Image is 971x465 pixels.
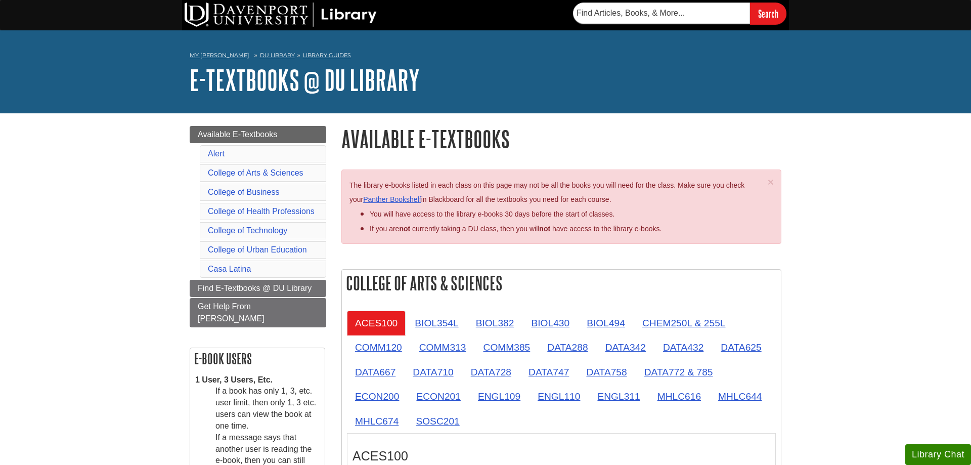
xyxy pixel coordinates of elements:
[208,207,315,216] a: College of Health Professions
[408,384,468,409] a: ECON201
[634,311,734,335] a: CHEM250L & 255L
[539,335,596,360] a: DATA288
[190,280,326,297] a: Find E-Textbooks @ DU Library
[190,49,781,65] nav: breadcrumb
[589,384,648,409] a: ENGL311
[198,284,312,292] span: Find E-Textbooks @ DU Library
[260,52,295,59] a: DU Library
[463,360,519,385] a: DATA728
[341,126,781,152] h1: Available E-Textbooks
[573,3,786,24] form: Searches DU Library's articles, books, and more
[190,51,249,60] a: My [PERSON_NAME]
[573,3,750,24] input: Find Articles, Books, & More...
[208,226,287,235] a: College of Technology
[208,168,303,177] a: College of Arts & Sciences
[303,52,351,59] a: Library Guides
[579,311,633,335] a: BIOL494
[905,444,971,465] button: Library Chat
[195,374,320,386] dt: 1 User, 3 Users, Etc.
[208,265,251,273] a: Casa Latina
[370,210,614,218] span: You will have access to the library e-books 30 days before the start of classes.
[342,270,781,297] h2: College of Arts & Sciences
[407,311,466,335] a: BIOL354L
[399,225,410,233] strong: not
[363,195,421,203] a: Panther Bookshelf
[523,311,578,335] a: BIOL430
[649,384,709,409] a: MHLC616
[208,188,279,196] a: College of Business
[520,360,577,385] a: DATA747
[349,181,744,204] span: The library e-books listed in each class on this page may not be all the books you will need for ...
[539,225,550,233] u: not
[347,384,407,409] a: ECON200
[190,64,420,96] a: E-Textbooks @ DU Library
[750,3,786,24] input: Search
[713,335,769,360] a: DATA625
[190,298,326,327] a: Get Help From [PERSON_NAME]
[370,225,661,233] span: If you are currently taking a DU class, then you will have access to the library e-books.
[347,360,404,385] a: DATA667
[198,302,264,323] span: Get Help From [PERSON_NAME]
[347,311,406,335] a: ACES100
[405,360,461,385] a: DATA710
[475,335,539,360] a: COMM385
[710,384,770,409] a: MHLC644
[597,335,654,360] a: DATA342
[198,130,277,139] span: Available E-Textbooks
[352,449,770,463] h3: ACES100
[347,335,410,360] a: COMM120
[470,384,528,409] a: ENGL109
[529,384,588,409] a: ENGL110
[208,245,307,254] a: College of Urban Education
[411,335,474,360] a: COMM313
[185,3,377,27] img: DU Library
[190,348,325,369] h2: E-book Users
[636,360,721,385] a: DATA772 & 785
[468,311,522,335] a: BIOL382
[768,176,774,188] span: ×
[208,149,225,158] a: Alert
[655,335,712,360] a: DATA432
[768,177,774,187] button: Close
[408,409,467,434] a: SOSC201
[347,409,407,434] a: MHLC674
[190,126,326,143] a: Available E-Textbooks
[578,360,635,385] a: DATA758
